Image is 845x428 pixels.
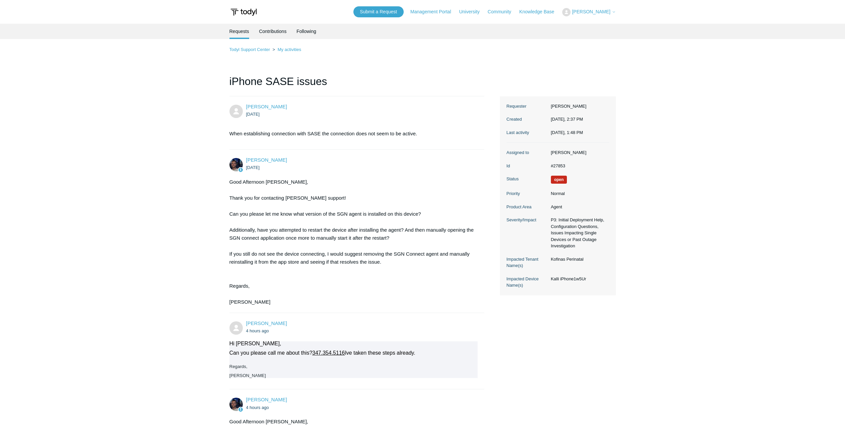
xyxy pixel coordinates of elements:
[229,47,271,52] li: Todyl Support Center
[507,256,548,269] dt: Impacted Tenant Name(s)
[229,130,478,138] p: When establishing connection with SASE the connection does not seem to be active.
[507,103,548,110] dt: Requester
[548,103,609,110] dd: [PERSON_NAME]
[507,149,548,156] dt: Assigned to
[572,9,610,14] span: [PERSON_NAME]
[519,8,561,15] a: Knowledge Base
[229,364,478,369] p: Regards,
[312,350,345,356] tcxspan: Call 347.354.5116 via 3CX
[246,165,260,170] time: 09/02/2025, 14:53
[246,112,260,117] time: 09/02/2025, 14:37
[246,104,287,109] span: Nathan Sklar
[551,130,583,135] time: 09/03/2025, 13:48
[277,47,301,52] a: My activities
[548,204,609,210] dd: Agent
[507,204,548,210] dt: Product Area
[507,163,548,169] dt: Id
[246,320,287,326] a: [PERSON_NAME]
[548,190,609,197] dd: Normal
[548,163,609,169] dd: #27853
[507,276,548,289] dt: Impacted Device Name(s)
[507,217,548,223] dt: Severity/Impact
[246,405,269,410] time: 09/03/2025, 12:00
[296,24,316,39] a: Following
[259,24,287,39] a: Contributions
[229,47,270,52] a: Todyl Support Center
[507,176,548,182] dt: Status
[507,116,548,123] dt: Created
[459,8,486,15] a: University
[229,341,478,346] div: Hi [PERSON_NAME],
[246,397,287,402] a: [PERSON_NAME]
[246,157,287,163] span: Connor Davis
[488,8,518,15] a: Community
[548,149,609,156] dd: [PERSON_NAME]
[229,178,478,306] div: Good Afternoon [PERSON_NAME], Thank you for contacting [PERSON_NAME] support! Can you please let ...
[562,8,616,16] button: [PERSON_NAME]
[246,104,287,109] a: [PERSON_NAME]
[246,157,287,163] a: [PERSON_NAME]
[548,276,609,282] dd: Kalli iPhone1w5Ur
[410,8,458,15] a: Management Portal
[246,397,287,402] span: Connor Davis
[548,217,609,249] dd: P3: Initial Deployment Help, Configuration Questions, Issues Impacting Single Devices or Past Out...
[229,6,258,18] img: Todyl Support Center Help Center home page
[551,176,567,184] span: We are working on a response for you
[229,351,478,355] div: Can you please call me about this? Ive taken these steps already.
[229,73,485,96] h1: iPhone SASE issues
[229,24,249,39] li: Requests
[548,256,609,263] dd: Kofinas Perinatal
[507,129,548,136] dt: Last activity
[353,6,404,17] a: Submit a Request
[507,190,548,197] dt: Priority
[551,117,583,122] time: 09/02/2025, 14:37
[271,47,301,52] li: My activities
[229,373,478,378] p: [PERSON_NAME]
[246,328,269,333] time: 09/03/2025, 11:52
[246,320,287,326] span: Nathan Sklar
